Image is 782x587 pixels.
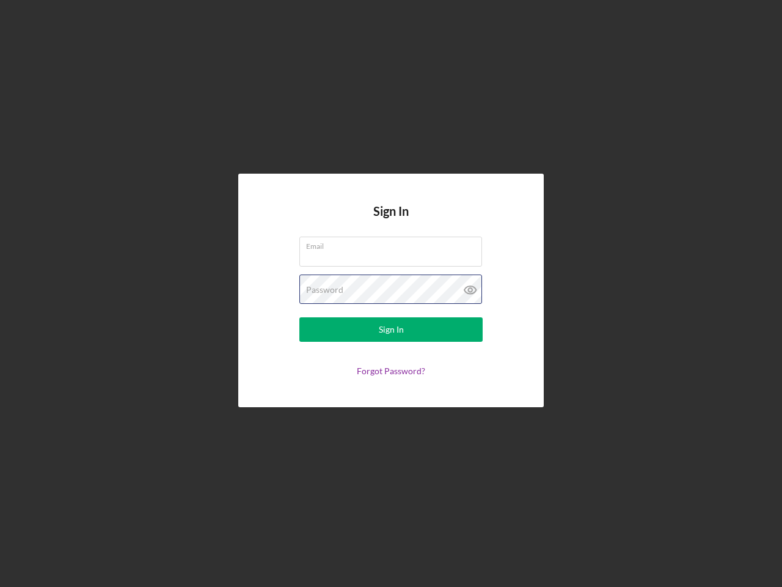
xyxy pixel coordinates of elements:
[299,317,483,342] button: Sign In
[357,366,425,376] a: Forgot Password?
[306,237,482,251] label: Email
[306,285,343,295] label: Password
[373,204,409,237] h4: Sign In
[379,317,404,342] div: Sign In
